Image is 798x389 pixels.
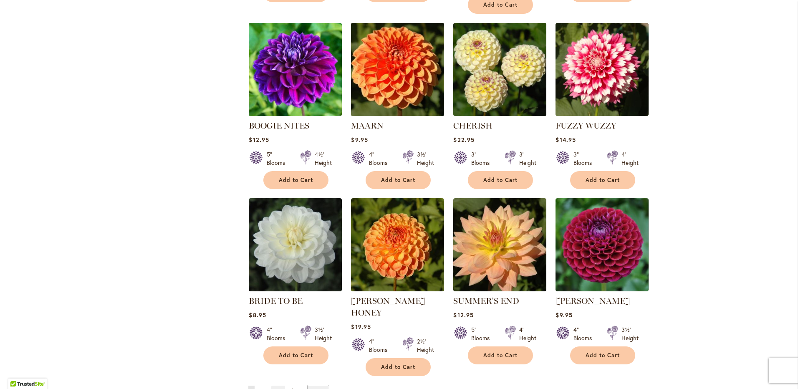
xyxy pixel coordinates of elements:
span: $12.95 [249,136,269,144]
a: [PERSON_NAME] HONEY [351,296,425,318]
button: Add to Cart [366,171,431,189]
span: $22.95 [453,136,474,144]
a: CHERISH [453,110,546,118]
span: $9.95 [556,311,572,319]
a: CRICHTON HONEY [351,285,444,293]
a: BRIDE TO BE [249,285,342,293]
div: 4" Blooms [267,326,290,342]
a: MAARN [351,110,444,118]
button: Add to Cart [570,171,635,189]
span: Add to Cart [483,1,518,8]
div: 3½' Height [315,326,332,342]
img: CRICHTON HONEY [351,198,444,291]
img: BRIDE TO BE [249,198,342,291]
span: $12.95 [453,311,473,319]
div: 4' Height [519,326,536,342]
a: SUMMER'S END [453,296,519,306]
img: SUMMER'S END [453,198,546,291]
div: 4' Height [621,150,639,167]
button: Add to Cart [468,346,533,364]
a: MAARN [351,121,384,131]
img: Ivanetti [556,198,649,291]
button: Add to Cart [263,346,328,364]
a: FUZZY WUZZY [556,121,616,131]
a: CHERISH [453,121,492,131]
span: Add to Cart [483,177,518,184]
div: 2½' Height [417,337,434,354]
img: CHERISH [453,23,546,116]
span: Add to Cart [483,352,518,359]
span: $19.95 [351,323,371,331]
img: BOOGIE NITES [249,23,342,116]
div: 4" Blooms [573,326,597,342]
span: Add to Cart [279,177,313,184]
div: 5" Blooms [471,326,495,342]
div: 5" Blooms [267,150,290,167]
span: $8.95 [249,311,266,319]
img: MAARN [349,20,447,118]
a: [PERSON_NAME] [556,296,630,306]
button: Add to Cart [570,346,635,364]
a: SUMMER'S END [453,285,546,293]
div: 3" Blooms [471,150,495,167]
div: 3½' Height [621,326,639,342]
span: Add to Cart [381,364,415,371]
span: $14.95 [556,136,576,144]
a: BOOGIE NITES [249,110,342,118]
a: FUZZY WUZZY [556,110,649,118]
div: 4" Blooms [369,150,392,167]
span: Add to Cart [586,352,620,359]
span: Add to Cart [381,177,415,184]
span: Add to Cart [279,352,313,359]
div: 4" Blooms [369,337,392,354]
a: BOOGIE NITES [249,121,309,131]
a: Ivanetti [556,285,649,293]
img: FUZZY WUZZY [556,23,649,116]
span: Add to Cart [586,177,620,184]
button: Add to Cart [263,171,328,189]
div: 3" Blooms [573,150,597,167]
span: $9.95 [351,136,368,144]
div: 3' Height [519,150,536,167]
button: Add to Cart [468,171,533,189]
div: 4½' Height [315,150,332,167]
button: Add to Cart [366,358,431,376]
div: 3½' Height [417,150,434,167]
a: BRIDE TO BE [249,296,303,306]
iframe: Launch Accessibility Center [6,359,30,383]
